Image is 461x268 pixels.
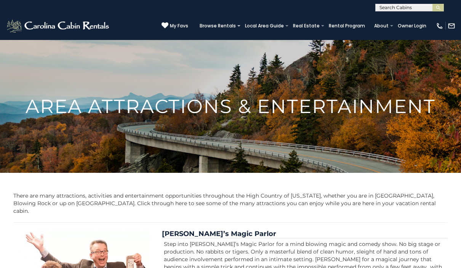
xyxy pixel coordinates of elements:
[448,22,455,30] img: mail-regular-white.png
[13,192,448,215] p: There are many attractions, activities and entertainment opportunities throughout the High Countr...
[325,21,369,31] a: Rental Program
[162,22,188,30] a: My Favs
[289,21,323,31] a: Real Estate
[241,21,288,31] a: Local Area Guide
[6,18,111,33] img: White-1-2.png
[162,230,276,238] a: [PERSON_NAME]’s Magic Parlor
[436,22,443,30] img: phone-regular-white.png
[370,21,392,31] a: About
[394,21,430,31] a: Owner Login
[170,22,188,29] span: My Favs
[196,21,240,31] a: Browse Rentals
